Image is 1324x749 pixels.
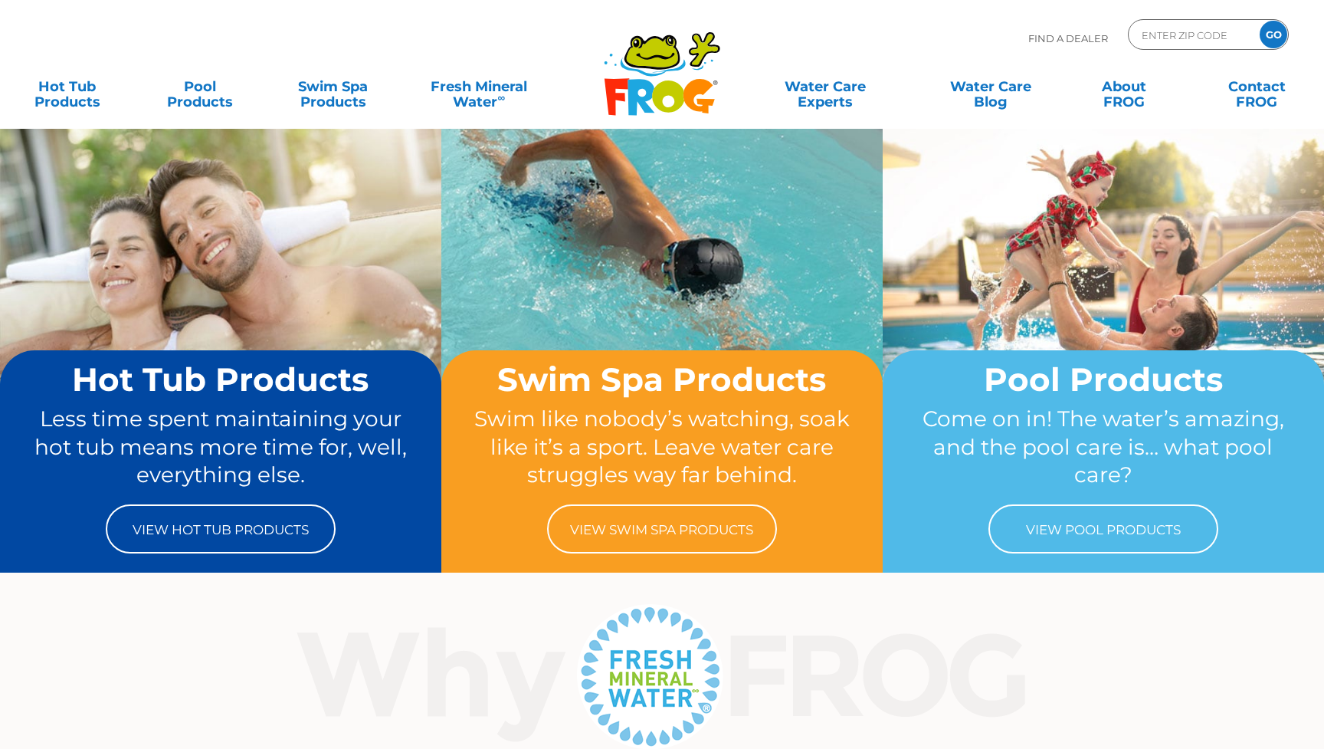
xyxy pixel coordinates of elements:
a: AboutFROG [1072,71,1175,102]
p: Swim like nobody’s watching, soak like it’s a sport. Leave water care struggles way far behind. [470,405,854,489]
a: Water CareExperts [742,71,909,102]
a: View Hot Tub Products [106,504,336,554]
a: Water CareBlog [939,71,1043,102]
a: Swim SpaProducts [281,71,385,102]
input: Zip Code Form [1140,24,1244,46]
a: Fresh MineralWater∞ [415,71,544,102]
a: ContactFROG [1205,71,1309,102]
input: GO [1260,21,1287,48]
p: Less time spent maintaining your hot tub means more time for, well, everything else. [29,405,412,489]
a: View Pool Products [988,504,1218,554]
p: Find A Dealer [1028,19,1108,57]
img: home-banner-pool-short [883,128,1324,458]
a: View Swim Spa Products [547,504,777,554]
h2: Pool Products [912,362,1295,397]
h2: Swim Spa Products [470,362,854,397]
img: home-banner-swim-spa-short [441,128,883,458]
a: Hot TubProducts [15,71,119,102]
a: PoolProducts [149,71,252,102]
h2: Hot Tub Products [29,362,412,397]
p: Come on in! The water’s amazing, and the pool care is… what pool care? [912,405,1295,489]
sup: ∞ [497,91,505,103]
